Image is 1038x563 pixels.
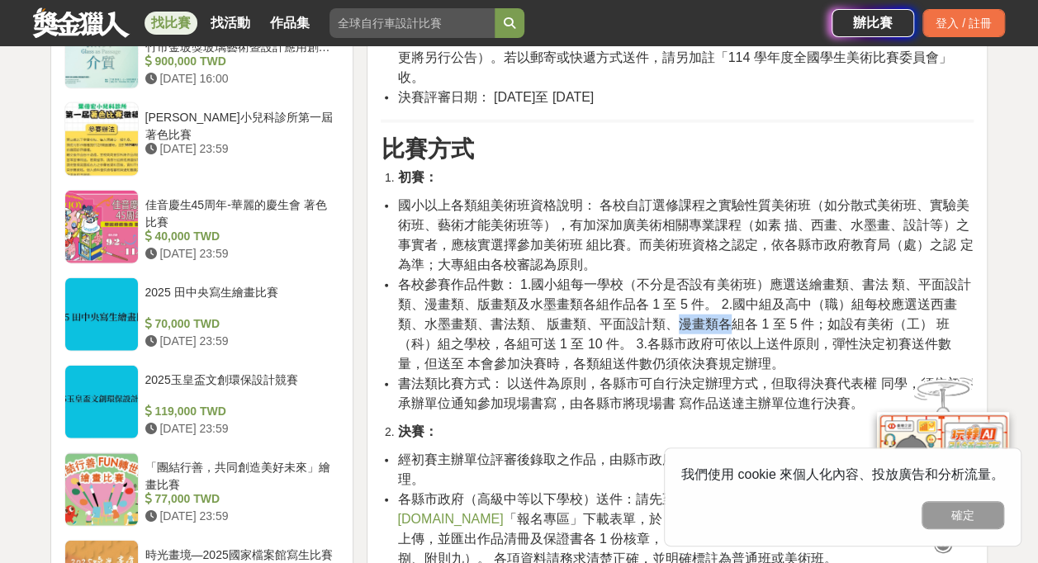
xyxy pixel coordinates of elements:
span: 書法類比賽方式： 以送件為原則，各縣市可自行決定辦理方式，但取得決賽代表權 同學，須依初賽承辦單位通知參加現場書寫，由各縣市將現場書 寫作品送達主辦單位進行決賽。 [397,376,973,410]
div: 40,000 TWD [145,228,334,245]
div: 佳音慶生45周年-華麗的慶生會 著色比賽 [145,196,334,228]
span: 國小以上各類組美術班資格說明： 各校自訂選修課程之實驗性質美術班（如分散式美術班、實驗美 術班、藝術才能美術班等），有加深加廣美術相關專業課程（如素 描、西畫、水墨畫、設計等）之事實者，應核實選... [397,198,973,272]
span: 決賽評審日期： [DATE]至 [DATE] [397,90,594,104]
strong: 決賽： [397,424,437,438]
a: 找活動 [204,12,257,35]
div: 77,000 TWD [145,490,334,508]
a: 【徵件延長，歡迎投稿】第十七屆新竹市金玻獎玻璃藝術暨設計應用創作比賽 900,000 TWD [DATE] 16:00 [64,15,340,89]
img: d2146d9a-e6f6-4337-9592-8cefde37ba6b.png [877,412,1009,522]
a: 找比賽 [145,12,197,35]
strong: 比賽方式 [381,136,473,162]
button: 確定 [922,501,1004,529]
a: 作品集 [263,12,316,35]
input: 全球自行車設計比賽 [329,8,495,38]
a: 辦比賽 [832,9,914,37]
div: [DATE] 23:59 [145,140,334,158]
a: 「團結行善，共同創造美好未來」繪畫比賽 77,000 TWD [DATE] 23:59 [64,452,340,527]
div: 2025 田中央寫生繪畫比賽 [145,284,334,315]
div: 119,000 TWD [145,403,334,420]
div: 900,000 TWD [145,53,334,70]
a: [URL][DOMAIN_NAME] [397,492,965,526]
div: 「團結行善，共同創造美好未來」繪畫比賽 [145,459,334,490]
div: [PERSON_NAME]小兒科診所第一屆著色比賽 [145,109,334,140]
div: [DATE] 23:59 [145,508,334,525]
a: 2025玉皇盃文創環保設計競賽 119,000 TWD [DATE] 23:59 [64,365,340,439]
a: 佳音慶生45周年-華麗的慶生會 著色比賽 40,000 TWD [DATE] 23:59 [64,190,340,264]
span: 各校參賽作品件數： 1.國小組每一學校（不分是否設有美術班）應選送繪畫類、書法 類、平面設計類、漫畫類、版畫類及水墨畫類各組作品各 1 至 5 件。 2.國中組及高中（職）組每校應選送西畫類、水... [397,277,970,371]
div: 登入 / 註冊 [922,9,1005,37]
div: [DATE] 16:00 [145,70,334,88]
strong: 初賽： [397,170,437,184]
div: [DATE] 23:59 [145,245,334,263]
span: 我們使用 cookie 來個人化內容、投放廣告和分析流量。 [681,467,1004,481]
a: 2025 田中央寫生繪畫比賽 70,000 TWD [DATE] 23:59 [64,277,340,352]
span: 收件地點：國立[GEOGRAPHIC_DATA]（[STREET_ADDRESS]），或其他指定地點（地點如有變更將另行公告）。若以郵寄或快遞方式送件，請另加註「114 學年度全國學生美術比賽委... [397,31,969,84]
div: 70,000 TWD [145,315,334,333]
span: 經初賽主辦單位評審後錄取之作品，由縣市政府教育局（處）送件， 個人或學校自行參加概不受理。 [397,452,955,486]
div: 2025玉皇盃文創環保設計競賽 [145,371,334,403]
div: [DATE] 23:59 [145,420,334,438]
a: [PERSON_NAME]小兒科診所第一屆著色比賽 [DATE] 23:59 [64,102,340,177]
div: [DATE] 23:59 [145,333,334,350]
